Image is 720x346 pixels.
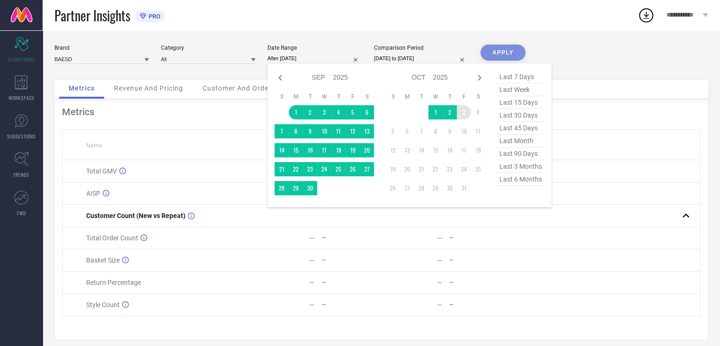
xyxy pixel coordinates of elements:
td: Fri Sep 19 2025 [346,143,360,157]
div: — [321,235,381,241]
td: Mon Sep 22 2025 [289,162,303,176]
td: Fri Sep 26 2025 [346,162,360,176]
td: Thu Oct 02 2025 [443,105,457,119]
td: Sun Oct 05 2025 [386,124,400,138]
span: last 15 days [497,96,544,109]
th: Thursday [443,93,457,100]
div: — [437,301,442,309]
td: Sun Sep 14 2025 [275,143,289,157]
span: last 3 months [497,160,544,173]
td: Wed Oct 15 2025 [428,143,443,157]
span: Customer And Orders [203,84,275,92]
td: Sun Sep 07 2025 [275,124,289,138]
th: Wednesday [317,93,331,100]
td: Thu Sep 04 2025 [331,105,346,119]
th: Monday [400,93,414,100]
td: Sat Oct 25 2025 [471,162,485,176]
span: last week [497,83,544,96]
td: Tue Sep 16 2025 [303,143,317,157]
div: — [309,234,314,242]
span: AISP [86,190,100,197]
td: Fri Oct 24 2025 [457,162,471,176]
span: Partner Insights [54,6,130,25]
span: TRENDS [13,171,29,178]
span: Basket Size [86,256,120,264]
td: Mon Oct 06 2025 [400,124,414,138]
td: Sun Oct 12 2025 [386,143,400,157]
td: Fri Oct 17 2025 [457,143,471,157]
span: Style Count [86,301,120,309]
th: Sunday [386,93,400,100]
input: Select date range [267,54,362,64]
td: Sun Oct 26 2025 [386,181,400,195]
td: Wed Sep 10 2025 [317,124,331,138]
span: Metrics [69,84,95,92]
td: Mon Oct 27 2025 [400,181,414,195]
td: Wed Sep 17 2025 [317,143,331,157]
td: Fri Oct 03 2025 [457,105,471,119]
div: — [449,279,508,286]
td: Wed Sep 03 2025 [317,105,331,119]
div: — [321,257,381,264]
span: Customer Count (New vs Repeat) [86,212,186,219]
th: Tuesday [303,93,317,100]
div: — [437,256,442,264]
div: Date Range [267,45,362,51]
td: Thu Oct 09 2025 [443,124,457,138]
span: SUGGESTIONS [7,133,36,140]
div: Previous month [275,72,286,83]
span: last 6 months [497,173,544,186]
div: Brand [54,45,149,51]
div: Category [161,45,256,51]
div: Comparison Period [374,45,469,51]
span: FWD [17,209,26,217]
span: last 30 days [497,109,544,122]
td: Sat Oct 04 2025 [471,105,485,119]
td: Sun Oct 19 2025 [386,162,400,176]
div: — [321,279,381,286]
td: Wed Oct 22 2025 [428,162,443,176]
span: Total GMV [86,167,117,175]
td: Tue Sep 09 2025 [303,124,317,138]
td: Sat Sep 20 2025 [360,143,374,157]
td: Fri Sep 12 2025 [346,124,360,138]
td: Sun Sep 21 2025 [275,162,289,176]
th: Tuesday [414,93,428,100]
th: Saturday [360,93,374,100]
span: WORKSPACE [9,94,35,101]
td: Tue Oct 07 2025 [414,124,428,138]
td: Thu Oct 16 2025 [443,143,457,157]
th: Wednesday [428,93,443,100]
td: Sat Oct 11 2025 [471,124,485,138]
th: Monday [289,93,303,100]
td: Mon Sep 29 2025 [289,181,303,195]
td: Mon Oct 20 2025 [400,162,414,176]
td: Thu Sep 18 2025 [331,143,346,157]
span: last 45 days [497,122,544,135]
span: Total Order Count [86,234,138,242]
td: Tue Oct 14 2025 [414,143,428,157]
td: Tue Oct 21 2025 [414,162,428,176]
td: Mon Sep 08 2025 [289,124,303,138]
span: SCORECARDS [8,56,36,63]
div: — [449,235,508,241]
td: Sun Sep 28 2025 [275,181,289,195]
td: Fri Oct 31 2025 [457,181,471,195]
span: PRO [146,13,160,20]
td: Fri Sep 05 2025 [346,105,360,119]
td: Fri Oct 10 2025 [457,124,471,138]
div: — [437,234,442,242]
td: Sat Sep 06 2025 [360,105,374,119]
div: Open download list [638,7,655,24]
td: Wed Oct 01 2025 [428,105,443,119]
div: — [437,279,442,286]
td: Thu Oct 23 2025 [443,162,457,176]
td: Mon Sep 01 2025 [289,105,303,119]
span: last 90 days [497,147,544,160]
th: Friday [457,93,471,100]
span: Return Percentage [86,279,141,286]
div: — [309,256,314,264]
div: Metrics [62,106,701,118]
div: — [449,301,508,308]
td: Tue Sep 02 2025 [303,105,317,119]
